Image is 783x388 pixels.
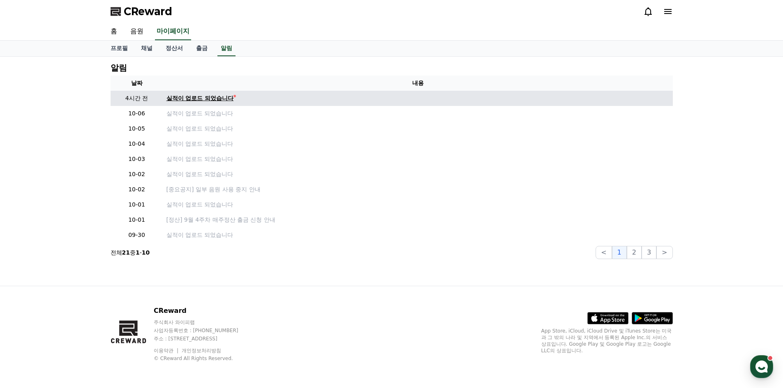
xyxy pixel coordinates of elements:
[166,231,670,239] a: 실적이 업로드 되었습니다
[104,23,124,40] a: 홈
[122,249,130,256] strong: 21
[154,335,254,342] p: 주소 : [STREET_ADDRESS]
[166,216,670,224] a: [정산] 9월 4주차 매주정산 출금 신청 안내
[163,76,673,91] th: 내용
[166,140,670,148] a: 실적이 업로드 되었습니다
[127,273,137,279] span: 설정
[166,185,670,194] a: [중요공지] 일부 음원 사용 중지 안내
[114,170,160,179] p: 10-02
[189,41,214,56] a: 출금
[106,260,158,281] a: 설정
[114,185,160,194] p: 10-02
[166,94,670,103] a: 실적이 업로드 되었습니다
[114,231,160,239] p: 09-30
[114,216,160,224] p: 10-01
[166,109,670,118] a: 실적이 업로드 되었습니다
[114,155,160,163] p: 10-03
[596,246,612,259] button: <
[166,200,670,209] a: 실적이 업로드 되었습니다
[154,348,180,354] a: 이용약관
[124,23,150,40] a: 음원
[114,109,160,118] p: 10-06
[612,246,627,259] button: 1
[154,306,254,316] p: CReward
[134,41,159,56] a: 채널
[114,140,160,148] p: 10-04
[111,248,150,257] p: 전체 중 -
[154,355,254,362] p: © CReward All Rights Reserved.
[136,249,140,256] strong: 1
[154,319,254,326] p: 주식회사 와이피랩
[166,124,670,133] a: 실적이 업로드 되었습니다
[114,124,160,133] p: 10-05
[104,41,134,56] a: 프로필
[627,246,642,259] button: 2
[154,327,254,334] p: 사업자등록번호 : [PHONE_NUMBER]
[111,76,163,91] th: 날짜
[54,260,106,281] a: 대화
[114,200,160,209] p: 10-01
[166,170,670,179] a: 실적이 업로드 되었습니다
[159,41,189,56] a: 정산서
[124,5,172,18] span: CReward
[111,63,127,72] h4: 알림
[114,94,160,103] p: 4시간 전
[155,23,191,40] a: 마이페이지
[182,348,221,354] a: 개인정보처리방침
[217,41,236,56] a: 알림
[166,94,234,103] div: 실적이 업로드 되었습니다
[642,246,656,259] button: 3
[166,155,670,163] a: 실적이 업로드 되었습니다
[75,273,85,280] span: 대화
[142,249,150,256] strong: 10
[111,5,172,18] a: CReward
[26,273,31,279] span: 홈
[541,328,673,354] p: App Store, iCloud, iCloud Drive 및 iTunes Store는 미국과 그 밖의 나라 및 지역에서 등록된 Apple Inc.의 서비스 상표입니다. Goo...
[656,246,672,259] button: >
[2,260,54,281] a: 홈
